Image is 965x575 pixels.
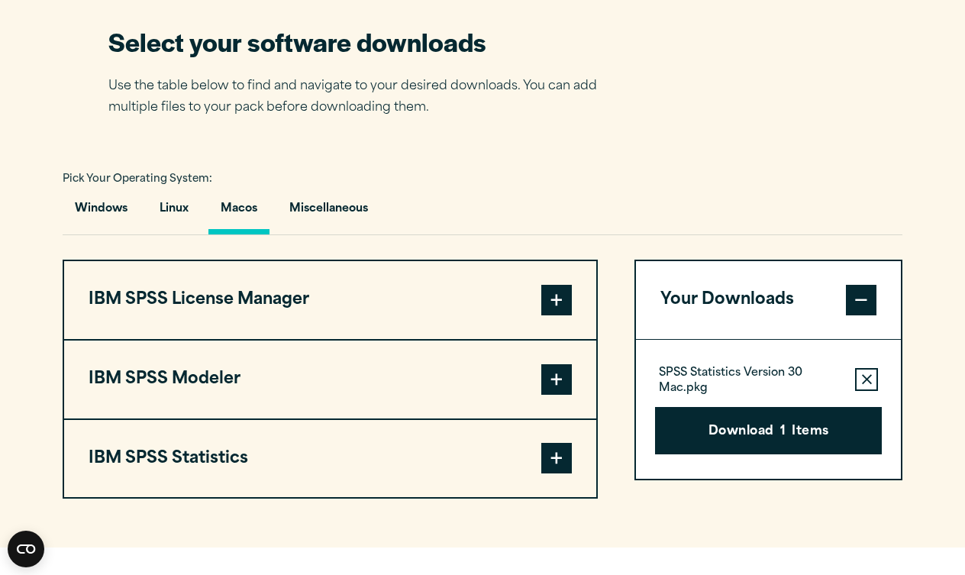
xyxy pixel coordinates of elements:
[147,191,201,234] button: Linux
[636,339,901,479] div: Your Downloads
[8,531,44,567] button: Open CMP widget
[64,261,596,339] button: IBM SPSS License Manager
[108,24,620,59] h2: Select your software downloads
[277,191,380,234] button: Miscellaneous
[659,366,843,396] p: SPSS Statistics Version 30 Mac.pkg
[64,341,596,418] button: IBM SPSS Modeler
[64,420,596,498] button: IBM SPSS Statistics
[636,261,901,339] button: Your Downloads
[208,191,269,234] button: Macos
[108,76,620,120] p: Use the table below to find and navigate to your desired downloads. You can add multiple files to...
[655,407,882,454] button: Download1Items
[780,422,786,442] span: 1
[63,191,140,234] button: Windows
[63,174,212,184] span: Pick Your Operating System:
